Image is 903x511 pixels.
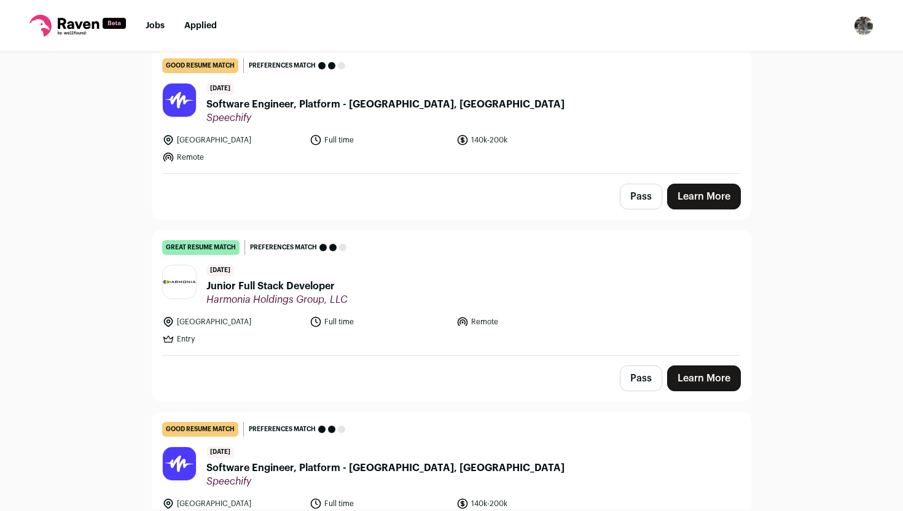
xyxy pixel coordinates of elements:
[162,240,240,255] div: great resume match
[162,497,302,510] li: [GEOGRAPHIC_DATA]
[456,316,596,328] li: Remote
[206,83,234,95] span: [DATE]
[206,279,348,294] span: Junior Full Stack Developer
[184,21,217,30] a: Applied
[249,423,316,435] span: Preferences match
[620,184,662,209] button: Pass
[162,134,302,146] li: [GEOGRAPHIC_DATA]
[163,84,196,117] img: 59b05ed76c69f6ff723abab124283dfa738d80037756823f9fc9e3f42b66bce3.jpg
[667,365,741,391] a: Learn More
[854,16,874,36] img: 10564267-medium_jpg
[152,49,751,173] a: good resume match Preferences match [DATE] Software Engineer, Platform - [GEOGRAPHIC_DATA], [GEOG...
[310,134,450,146] li: Full time
[250,241,317,254] span: Preferences match
[206,265,234,276] span: [DATE]
[206,97,565,112] span: Software Engineer, Platform - [GEOGRAPHIC_DATA], [GEOGRAPHIC_DATA]
[162,316,302,328] li: [GEOGRAPHIC_DATA]
[456,134,596,146] li: 140k-200k
[854,16,874,36] button: Open dropdown
[163,447,196,480] img: 59b05ed76c69f6ff723abab124283dfa738d80037756823f9fc9e3f42b66bce3.jpg
[456,497,596,510] li: 140k-200k
[162,422,238,437] div: good resume match
[206,447,234,458] span: [DATE]
[162,58,238,73] div: good resume match
[667,184,741,209] a: Learn More
[620,365,662,391] button: Pass
[163,280,196,284] img: 574e9bd0fe256269bc723d689419edb129ac7248a25c1670b7a0cc1f109f3b9f.png
[206,475,565,488] span: Speechify
[249,60,316,72] span: Preferences match
[310,497,450,510] li: Full time
[146,21,165,30] a: Jobs
[162,151,302,163] li: Remote
[162,333,302,345] li: Entry
[206,112,565,124] span: Speechify
[152,230,751,355] a: great resume match Preferences match [DATE] Junior Full Stack Developer Harmonia Holdings Group, ...
[206,294,348,306] span: Harmonia Holdings Group, LLC
[206,461,565,475] span: Software Engineer, Platform - [GEOGRAPHIC_DATA], [GEOGRAPHIC_DATA]
[310,316,450,328] li: Full time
